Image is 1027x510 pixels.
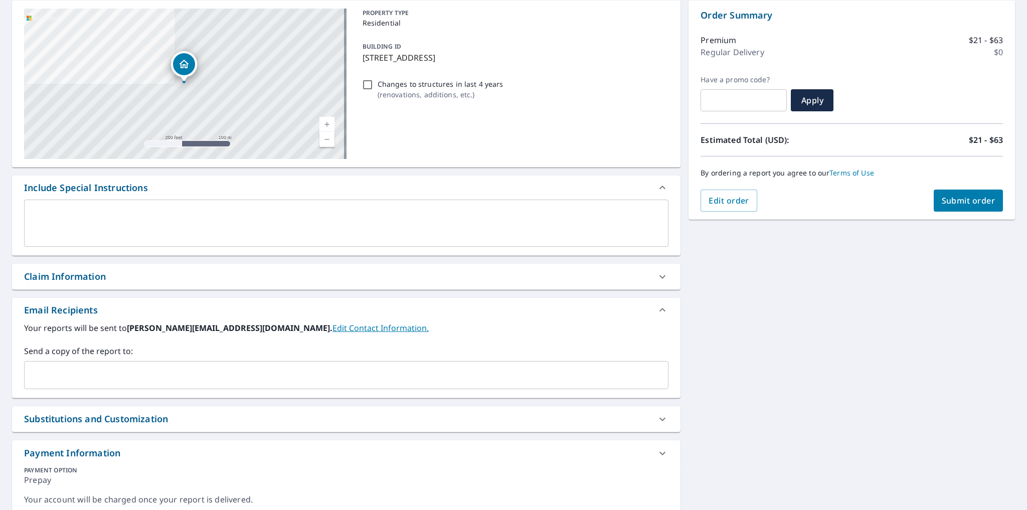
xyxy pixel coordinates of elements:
[363,18,665,28] p: Residential
[12,406,680,432] div: Substitutions and Customization
[24,466,668,474] div: PAYMENT OPTION
[934,190,1003,212] button: Submit order
[701,34,736,46] p: Premium
[701,75,787,84] label: Have a promo code?
[24,270,106,283] div: Claim Information
[24,446,120,460] div: Payment Information
[12,264,680,289] div: Claim Information
[942,195,995,206] span: Submit order
[24,494,668,505] div: Your account will be charged once your report is delivered.
[709,195,749,206] span: Edit order
[319,132,334,147] a: Current Level 17, Zoom Out
[332,322,429,333] a: EditContactInfo
[363,42,401,51] p: BUILDING ID
[378,89,503,100] p: ( renovations, additions, etc. )
[12,298,680,322] div: Email Recipients
[791,89,833,111] button: Apply
[829,168,874,178] a: Terms of Use
[127,322,332,333] b: [PERSON_NAME][EMAIL_ADDRESS][DOMAIN_NAME].
[12,176,680,200] div: Include Special Instructions
[363,52,665,64] p: [STREET_ADDRESS]
[994,46,1003,58] p: $0
[969,134,1003,146] p: $21 - $63
[24,474,668,494] div: Prepay
[701,134,851,146] p: Estimated Total (USD):
[12,440,680,466] div: Payment Information
[24,181,148,195] div: Include Special Instructions
[24,322,668,334] label: Your reports will be sent to
[24,303,98,317] div: Email Recipients
[701,9,1003,22] p: Order Summary
[24,345,668,357] label: Send a copy of the report to:
[701,168,1003,178] p: By ordering a report you agree to our
[319,117,334,132] a: Current Level 17, Zoom In
[969,34,1003,46] p: $21 - $63
[799,95,825,106] span: Apply
[701,190,757,212] button: Edit order
[363,9,665,18] p: PROPERTY TYPE
[701,46,764,58] p: Regular Delivery
[171,51,197,82] div: Dropped pin, building 1, Residential property, 19315 Whispering Breeze Ln Houston, TX 77094
[24,412,168,426] div: Substitutions and Customization
[378,79,503,89] p: Changes to structures in last 4 years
